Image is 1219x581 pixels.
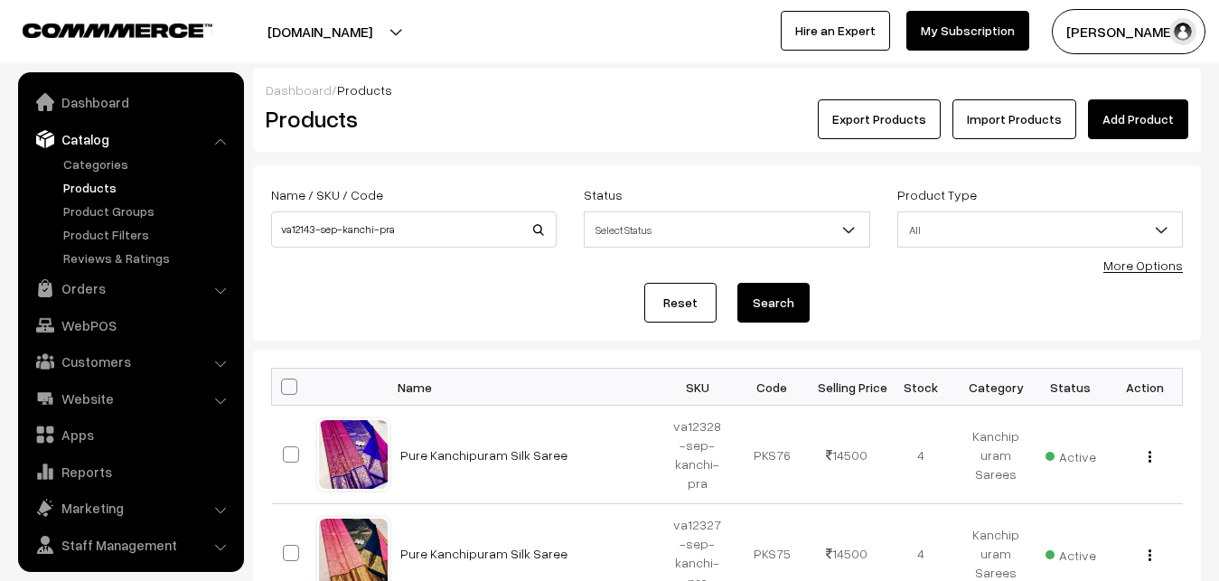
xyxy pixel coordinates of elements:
[585,214,868,246] span: Select Status
[23,18,181,40] a: COMMMERCE
[1149,451,1151,463] img: Menu
[389,369,661,406] th: Name
[735,369,810,406] th: Code
[1046,541,1096,565] span: Active
[23,418,238,451] a: Apps
[1033,369,1108,406] th: Status
[897,211,1183,248] span: All
[59,201,238,220] a: Product Groups
[23,272,238,305] a: Orders
[584,211,869,248] span: Select Status
[23,492,238,524] a: Marketing
[400,447,567,463] a: Pure Kanchipuram Silk Saree
[204,9,436,54] button: [DOMAIN_NAME]
[737,283,810,323] button: Search
[266,80,1188,99] div: /
[959,369,1034,406] th: Category
[661,406,736,504] td: va12328-sep-kanchi-pra
[59,178,238,197] a: Products
[23,529,238,561] a: Staff Management
[661,369,736,406] th: SKU
[898,214,1182,246] span: All
[906,11,1029,51] a: My Subscription
[1169,18,1196,45] img: user
[400,546,567,561] a: Pure Kanchipuram Silk Saree
[271,185,383,204] label: Name / SKU / Code
[23,309,238,342] a: WebPOS
[735,406,810,504] td: PKS76
[59,225,238,244] a: Product Filters
[23,123,238,155] a: Catalog
[1103,258,1183,273] a: More Options
[959,406,1034,504] td: Kanchipuram Sarees
[23,345,238,378] a: Customers
[584,185,623,204] label: Status
[810,369,885,406] th: Selling Price
[23,86,238,118] a: Dashboard
[271,211,557,248] input: Name / SKU / Code
[884,406,959,504] td: 4
[952,99,1076,139] a: Import Products
[897,185,977,204] label: Product Type
[818,99,941,139] button: Export Products
[1052,9,1205,54] button: [PERSON_NAME]
[23,23,212,37] img: COMMMERCE
[810,406,885,504] td: 14500
[23,382,238,415] a: Website
[266,82,332,98] a: Dashboard
[644,283,717,323] a: Reset
[23,455,238,488] a: Reports
[884,369,959,406] th: Stock
[1149,549,1151,561] img: Menu
[337,82,392,98] span: Products
[59,248,238,267] a: Reviews & Ratings
[1088,99,1188,139] a: Add Product
[781,11,890,51] a: Hire an Expert
[1046,443,1096,466] span: Active
[59,155,238,173] a: Categories
[1108,369,1183,406] th: Action
[266,105,555,133] h2: Products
